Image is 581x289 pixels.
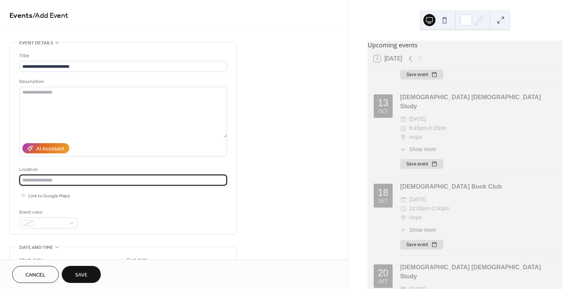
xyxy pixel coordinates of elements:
[409,115,426,124] span: [DATE]
[409,124,427,133] span: 6:45pm
[378,268,388,278] div: 20
[19,208,76,216] div: Event color
[9,8,33,23] a: Events
[36,145,64,153] div: AI Assistant
[432,204,449,213] span: 2:00pm
[400,159,443,169] button: Save event
[368,41,562,50] div: Upcoming events
[19,256,43,264] div: Start date
[400,93,556,111] div: [DEMOGRAPHIC_DATA] [DEMOGRAPHIC_DATA] Study
[33,8,68,23] span: / Add Event
[409,195,426,204] span: [DATE]
[19,244,53,252] span: Date and time
[22,143,69,153] button: AI Assistant
[400,145,436,153] button: ​Show more
[400,70,443,80] button: Save event
[19,78,226,86] div: Description
[19,166,226,173] div: Location
[430,204,432,213] span: -
[427,124,429,133] span: -
[400,213,406,222] div: ​
[378,109,388,114] div: Oct
[400,115,406,124] div: ​
[378,199,388,204] div: Oct
[400,133,406,142] div: ​
[378,98,388,108] div: 13
[409,133,422,142] span: Hope
[400,240,443,250] button: Save event
[400,124,406,133] div: ​
[28,192,70,200] span: Link to Google Maps
[400,263,556,281] div: [DEMOGRAPHIC_DATA] [DEMOGRAPHIC_DATA] Study
[19,39,53,47] span: Event details
[409,204,430,213] span: 12:00pm
[400,195,406,204] div: ​
[378,188,388,197] div: 18
[25,271,45,279] span: Cancel
[400,145,406,153] div: ​
[12,266,59,283] button: Cancel
[127,256,148,264] div: End date
[400,182,556,191] div: [DEMOGRAPHIC_DATA] Book Club
[409,213,422,222] span: Hope
[378,279,388,284] div: Oct
[400,226,406,234] div: ​
[400,204,406,213] div: ​
[400,226,436,234] button: ​Show more
[409,145,436,153] span: Show more
[19,52,226,60] div: Title
[62,266,101,283] button: Save
[429,124,446,133] span: 8:30pm
[409,226,436,234] span: Show more
[75,271,88,279] span: Save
